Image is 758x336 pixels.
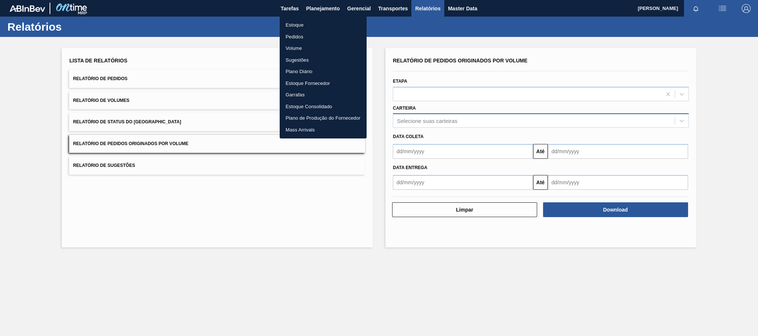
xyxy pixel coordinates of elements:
a: Sugestões [280,54,367,66]
a: Plano Diário [280,66,367,78]
a: Estoque Consolidado [280,101,367,113]
a: Volume [280,42,367,54]
a: Plano de Produção do Fornecedor [280,112,367,124]
a: Estoque Fornecedor [280,78,367,89]
a: Garrafas [280,89,367,101]
a: Pedidos [280,31,367,43]
a: Estoque [280,19,367,31]
a: Mass Arrivals [280,124,367,136]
